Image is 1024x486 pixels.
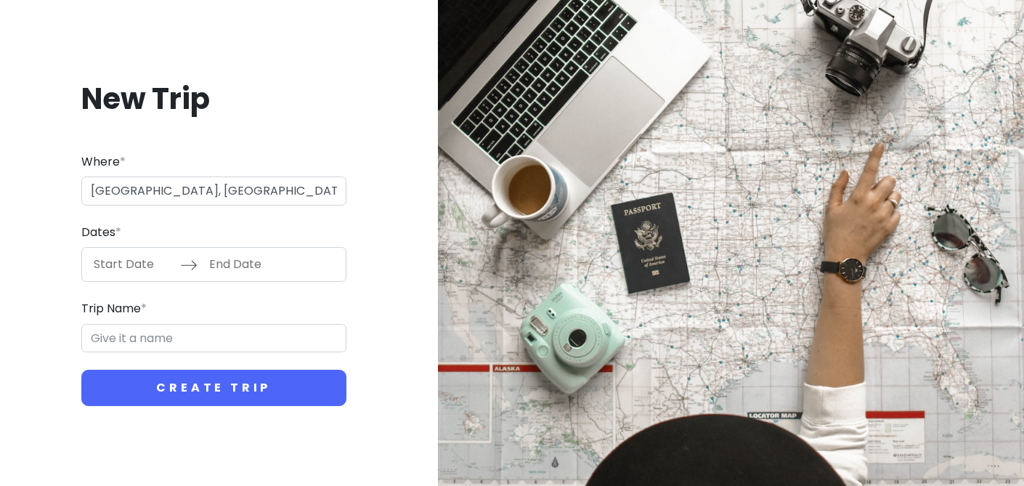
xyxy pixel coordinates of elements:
label: Dates [81,223,121,242]
label: Where [81,153,126,171]
input: Give it a name [81,324,346,353]
input: End Date [201,248,296,281]
h1: New Trip [81,80,346,118]
input: Start Date [86,248,180,281]
label: Trip Name [81,299,147,318]
input: City (e.g., New York) [81,177,346,206]
button: Create Trip [81,370,346,406]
